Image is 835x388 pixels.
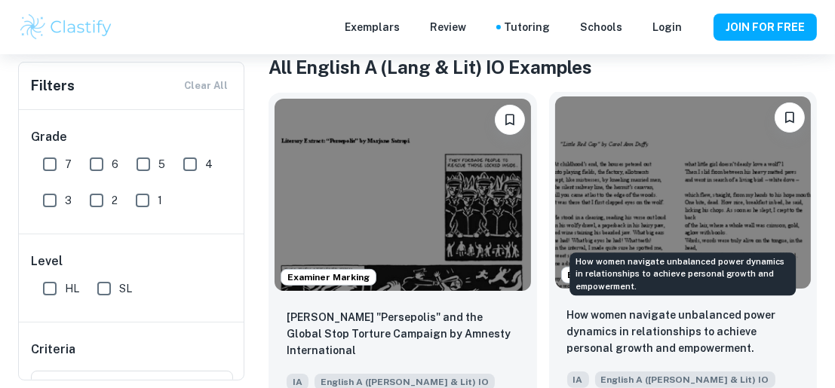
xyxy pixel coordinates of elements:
span: HL [65,280,79,297]
span: Examiner Marking [281,270,376,284]
a: Login [652,19,682,35]
span: 4 [205,156,213,173]
p: Exemplars [345,19,400,35]
a: Schools [580,19,622,35]
button: Help and Feedback [694,23,701,31]
a: Tutoring [504,19,550,35]
p: Review [430,19,466,35]
button: Please log in to bookmark exemplars [495,105,525,135]
span: 1 [158,192,162,209]
span: 5 [158,156,165,173]
h6: Criteria [31,341,75,359]
span: Examiner Marking [562,268,656,282]
button: Please log in to bookmark exemplars [775,102,805,133]
h6: Filters [31,75,75,96]
img: Clastify logo [18,12,114,42]
button: JOIN FOR FREE [714,14,817,41]
h6: Level [31,252,233,270]
span: English A ([PERSON_NAME] & Lit) IO [595,371,775,388]
p: Marjane Satrapi's "Persepolis" and the Global Stop Torture Campaign by Amnesty International [287,309,519,359]
span: 2 [112,192,118,209]
span: IA [567,371,589,388]
img: English A (Lang & Lit) IO IA example thumbnail: How women navigate unbalanced power dyna [555,96,812,289]
span: 6 [112,156,118,173]
p: How women navigate unbalanced power dynamics in relationships to achieve personal growth and empo... [567,307,800,356]
h6: Grade [31,128,233,146]
span: SL [119,280,132,297]
div: How women navigate unbalanced power dynamics in relationships to achieve personal growth and empo... [569,252,796,296]
h1: All English A (Lang & Lit) IO Examples [269,53,817,81]
span: 7 [65,156,72,173]
img: English A (Lang & Lit) IO IA example thumbnail: Marjane Satrapi's "Persepolis" and the G [275,99,531,291]
span: 3 [65,192,72,209]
